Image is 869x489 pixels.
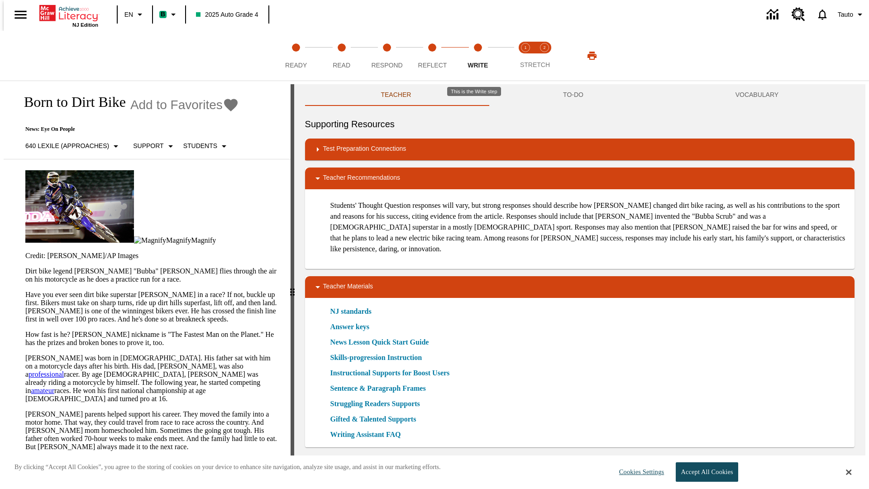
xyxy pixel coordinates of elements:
span: Magnify [166,236,191,244]
p: Dirt bike legend [PERSON_NAME] "Bubba" [PERSON_NAME] flies through the air on his motorcycle as h... [25,267,280,283]
text: 1 [524,45,526,50]
button: Accept All Cookies [676,462,738,482]
p: News: Eye On People [14,126,239,133]
button: Scaffolds, Support [129,138,179,154]
button: Stretch Read step 1 of 2 [512,31,539,81]
span: STRETCH [520,61,550,68]
p: Test Preparation Connections [323,144,406,155]
span: Reflect [418,62,447,69]
a: Struggling Readers Supports [330,398,425,409]
span: 2025 Auto Grade 4 [196,10,258,19]
div: Home [39,3,98,28]
img: Motocross racer James Stewart flies through the air on his dirt bike. [25,170,134,243]
div: Instructional Panel Tabs [305,84,855,106]
p: 640 Lexile (Approaches) [25,141,109,151]
button: Open side menu [7,1,34,28]
p: How fast is he? [PERSON_NAME] nickname is "The Fastest Man on the Planet." He has the prizes and ... [25,331,280,347]
a: Skills-progression Instruction, Will open in new browser window or tab [330,352,422,363]
button: Teacher [305,84,487,106]
p: By clicking “Accept All Cookies”, you agree to the storing of cookies on your device to enhance s... [14,463,441,472]
p: [PERSON_NAME] was born in [DEMOGRAPHIC_DATA]. His father sat with him on a motorcycle days after ... [25,354,280,403]
button: Ready step 1 of 5 [270,31,322,81]
button: Close [846,468,851,476]
span: NJ Edition [72,22,98,28]
span: Add to Favorites [130,98,223,112]
p: Students [183,141,217,151]
a: Resource Center, Will open in new tab [786,2,811,27]
a: professional [29,370,64,378]
button: Stretch Respond step 2 of 2 [531,31,558,81]
button: Cookies Settings [611,463,668,481]
img: Magnify [134,236,166,244]
h6: Supporting Resources [305,117,855,131]
a: Data Center [761,2,786,27]
div: reading [4,84,291,484]
button: Add to Favorites - Born to Dirt Bike [130,97,239,113]
p: Teacher Materials [323,282,373,292]
button: Write step 5 of 5 [452,31,504,81]
div: activity [294,84,865,489]
a: Answer keys, Will open in new browser window or tab [330,321,369,332]
a: Sentence & Paragraph Frames, Will open in new browser window or tab [330,383,426,394]
button: Reflect step 4 of 5 [406,31,458,81]
p: [PERSON_NAME] parents helped support his career. They moved the family into a motor home. That wa... [25,410,280,451]
span: Read [333,62,350,69]
h1: Born to Dirt Bike [14,94,126,110]
p: Credit: [PERSON_NAME]/AP Images [25,252,280,260]
p: Teacher Recommendations [323,173,400,184]
a: Gifted & Talented Supports [330,414,422,425]
div: Test Preparation Connections [305,139,855,160]
p: Students' Thought Question responses will vary, but strong responses should describe how [PERSON_... [330,200,847,254]
div: Teacher Materials [305,276,855,298]
a: NJ standards [330,306,377,317]
button: Respond step 3 of 5 [361,31,413,81]
button: Profile/Settings [834,6,869,23]
p: Have you ever seen dirt bike superstar [PERSON_NAME] in a race? If not, buckle up first. Bikers m... [25,291,280,323]
text: 2 [543,45,545,50]
a: Writing Assistant FAQ [330,429,406,440]
span: B [161,9,165,20]
a: Notifications [811,3,834,26]
span: Ready [285,62,307,69]
a: amateur [31,387,54,394]
button: Read step 2 of 5 [315,31,368,81]
button: Boost Class color is mint green. Change class color [156,6,182,23]
div: Press Enter or Spacebar and then press right and left arrow keys to move the slider [291,84,294,489]
a: News Lesson Quick Start Guide, Will open in new browser window or tab [330,337,429,348]
span: Tauto [838,10,853,19]
a: Instructional Supports for Boost Users, Will open in new browser window or tab [330,368,450,379]
span: Respond [371,62,402,69]
button: TO-DO [487,84,659,106]
button: VOCABULARY [659,84,855,106]
button: Select Student [180,138,233,154]
span: EN [124,10,133,19]
button: Select Lexile, 640 Lexile (Approaches) [22,138,125,154]
p: Support [133,141,163,151]
span: Write [468,62,488,69]
div: Teacher Recommendations [305,168,855,189]
button: Language: EN, Select a language [120,6,149,23]
span: Magnify [191,236,216,244]
div: This is the Write step [447,87,501,96]
button: Print [578,48,606,64]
